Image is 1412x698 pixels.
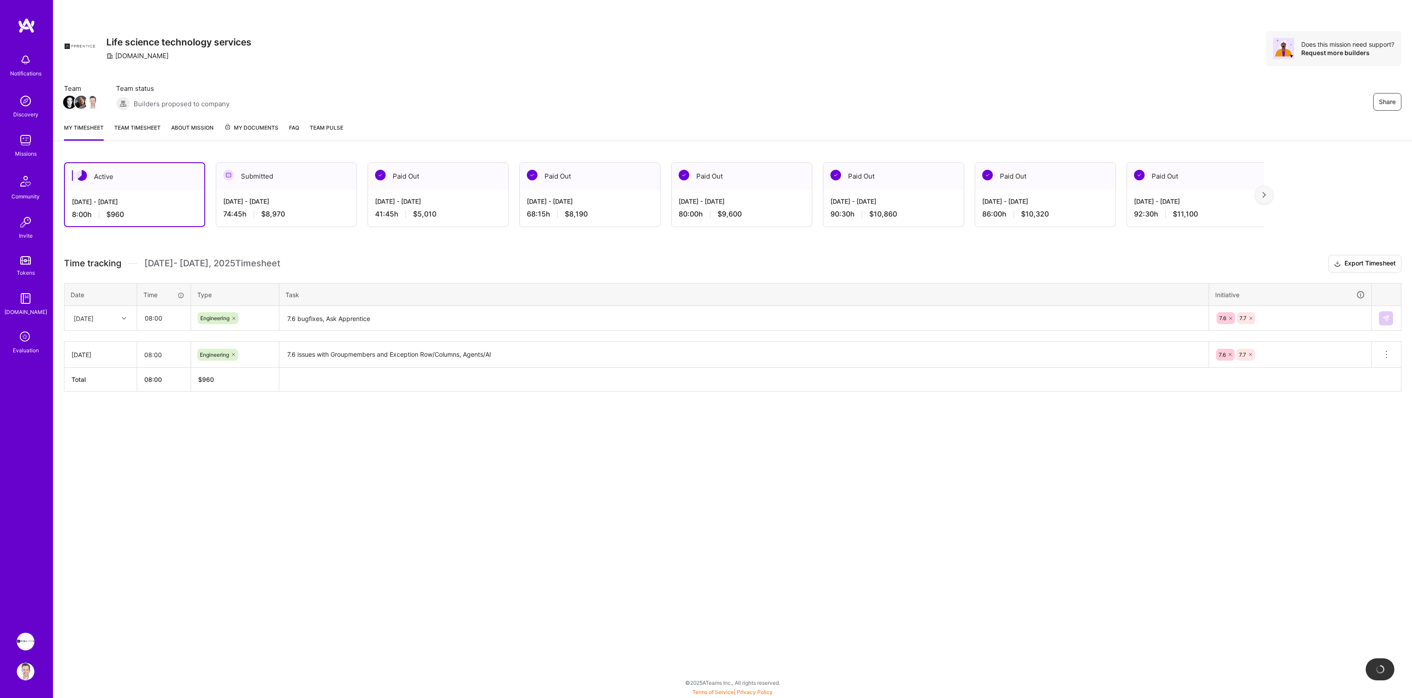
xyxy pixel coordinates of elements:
span: Team Pulse [310,124,343,131]
img: Company Logo [64,31,96,63]
span: Share [1379,97,1396,106]
span: My Documents [224,123,278,133]
span: 7.6 [1219,315,1226,321]
a: My Documents [224,123,278,141]
img: Paid Out [375,170,386,180]
div: © 2025 ATeams Inc., All rights reserved. [53,672,1412,694]
span: $960 [106,210,124,219]
div: [DATE] - [DATE] [527,197,653,206]
img: Team Member Avatar [86,96,99,109]
div: Paid Out [368,163,508,190]
a: Team Pulse [310,123,343,141]
span: 7.7 [1239,351,1246,358]
div: null [1379,311,1394,325]
th: 08:00 [137,368,191,392]
a: Terms of Service [692,689,734,695]
div: 8:00 h [72,210,197,219]
img: Submit [1382,315,1389,322]
div: 80:00 h [679,209,805,219]
div: [DOMAIN_NAME] [106,51,169,60]
textarea: 7.6 issues with Groupmembers and Exception Row/Columns, Agents/AI [280,343,1208,367]
img: Team Member Avatar [75,96,88,109]
span: $9,600 [717,209,742,219]
div: [DATE] - [DATE] [72,197,197,206]
textarea: 7.6 bugfixes, Ask Apprentice [280,307,1208,330]
div: Does this mission need support? [1301,40,1394,49]
button: Share [1373,93,1401,111]
span: $10,860 [869,209,897,219]
img: Apprentice: Life science technology services [17,633,34,650]
span: Builders proposed to company [134,99,229,108]
th: Task [279,283,1209,306]
span: Team [64,84,98,93]
div: 86:00 h [982,209,1108,219]
div: Discovery [13,110,38,119]
img: Avatar [1273,38,1294,59]
th: Type [191,283,279,306]
img: Paid Out [982,170,993,180]
div: Notifications [10,69,41,78]
a: Team Member Avatar [75,95,87,110]
div: Submitted [216,163,357,190]
th: Date [64,283,137,306]
span: $5,010 [413,209,436,219]
span: $8,190 [565,209,588,219]
div: Time [143,290,184,299]
div: Tokens [17,268,35,277]
img: Team Member Avatar [63,96,76,109]
a: FAQ [289,123,299,141]
img: teamwork [17,131,34,149]
img: Invite [17,213,34,231]
img: discovery [17,92,34,110]
div: 68:15 h [527,209,653,219]
img: logo [18,18,35,34]
div: [DATE] - [DATE] [375,197,501,206]
h3: Life science technology services [106,37,252,48]
img: tokens [20,256,31,265]
div: Paid Out [520,163,660,190]
a: Privacy Policy [737,689,773,695]
img: Submitted [223,170,234,180]
div: 90:30 h [830,209,957,219]
a: Apprentice: Life science technology services [15,633,37,650]
div: 41:45 h [375,209,501,219]
img: bell [17,51,34,69]
span: $10,320 [1021,209,1049,219]
span: $ 960 [198,376,214,383]
div: Invite [19,231,33,240]
div: Missions [15,149,37,158]
span: 7.6 [1219,351,1226,358]
a: Team timesheet [114,123,161,141]
div: Paid Out [1127,163,1267,190]
div: [DATE] - [DATE] [982,197,1108,206]
button: Export Timesheet [1328,255,1401,272]
a: Team Member Avatar [87,95,98,110]
span: Team status [116,84,229,93]
a: User Avatar [15,663,37,680]
a: About Mission [171,123,214,141]
i: icon CompanyGray [106,52,113,60]
div: [DATE] - [DATE] [1134,197,1260,206]
img: Builders proposed to company [116,97,130,111]
div: Evaluation [13,346,39,355]
div: Paid Out [823,163,964,190]
img: Paid Out [527,170,537,180]
div: Active [65,163,204,190]
div: [DATE] [74,314,94,323]
a: Team Member Avatar [64,95,75,110]
a: My timesheet [64,123,104,141]
div: 74:45 h [223,209,349,219]
span: Time tracking [64,258,121,269]
div: Initiative [1215,290,1365,300]
div: [DOMAIN_NAME] [4,307,47,317]
img: Active [76,170,87,181]
img: guide book [17,290,34,307]
div: [DATE] - [DATE] [830,197,957,206]
i: icon SelectionTeam [17,329,34,346]
img: Paid Out [830,170,841,180]
img: right [1262,192,1266,198]
img: Paid Out [679,170,689,180]
span: $8,970 [261,209,285,219]
span: 7.7 [1239,315,1247,321]
span: Engineering [200,315,229,321]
